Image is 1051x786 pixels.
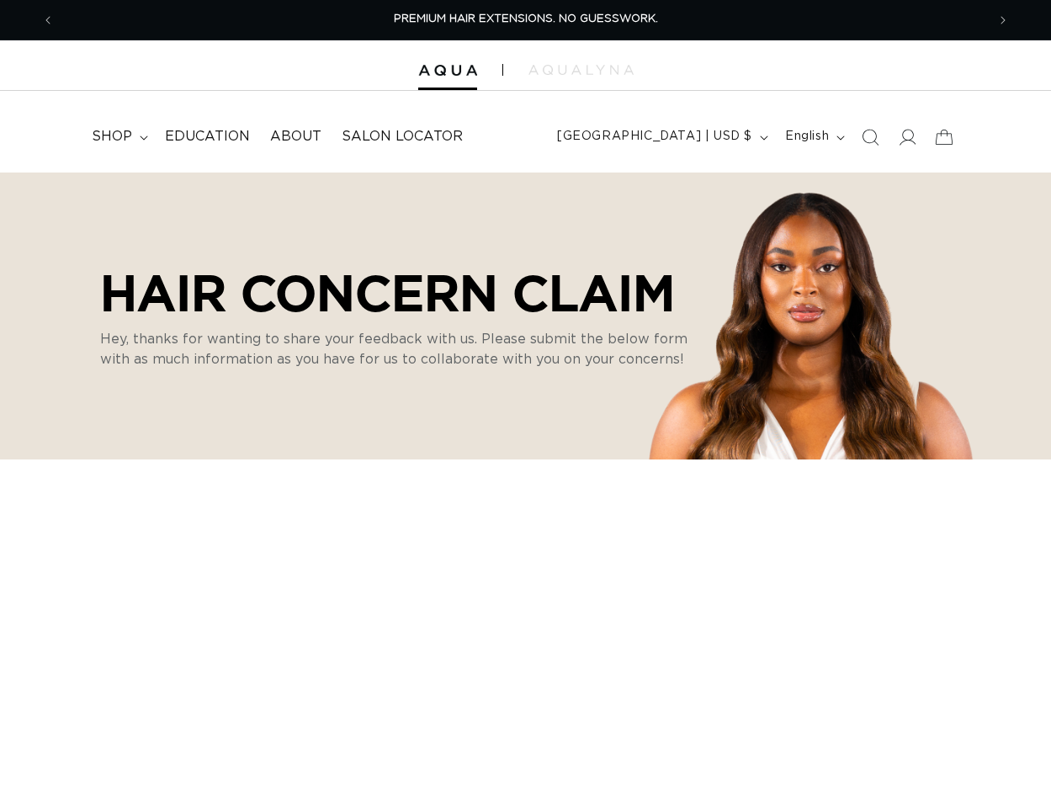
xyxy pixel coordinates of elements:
a: Education [155,118,260,156]
a: Salon Locator [332,118,473,156]
span: shop [92,128,132,146]
p: Hey, thanks for wanting to share your feedback with us. Please submit the below form with as much... [100,329,689,369]
img: Aqua Hair Extensions [418,65,477,77]
span: PREMIUM HAIR EXTENSIONS. NO GUESSWORK. [394,13,658,24]
button: [GEOGRAPHIC_DATA] | USD $ [547,121,775,153]
a: About [260,118,332,156]
button: Next announcement [985,4,1022,36]
summary: Search [852,119,889,156]
span: [GEOGRAPHIC_DATA] | USD $ [557,128,752,146]
span: About [270,128,321,146]
span: Salon Locator [342,128,463,146]
button: English [775,121,852,153]
p: HAIR CONCERN CLAIM [100,263,689,321]
img: aqualyna.com [528,65,634,75]
span: English [785,128,829,146]
button: Previous announcement [29,4,66,36]
span: Education [165,128,250,146]
summary: shop [82,118,155,156]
